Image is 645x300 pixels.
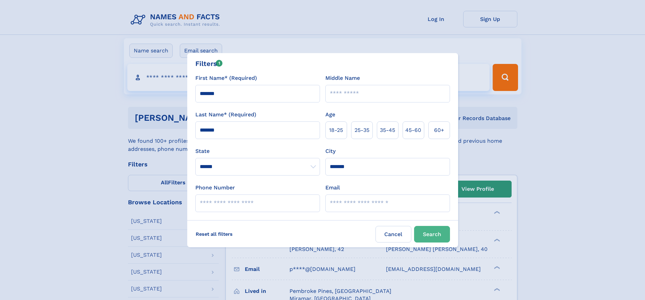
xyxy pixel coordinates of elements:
[354,126,369,134] span: 25‑35
[195,111,256,119] label: Last Name* (Required)
[375,226,411,243] label: Cancel
[329,126,343,134] span: 18‑25
[195,74,257,82] label: First Name* (Required)
[195,59,223,69] div: Filters
[414,226,450,243] button: Search
[195,147,320,155] label: State
[325,74,360,82] label: Middle Name
[325,111,335,119] label: Age
[405,126,421,134] span: 45‑60
[191,226,237,242] label: Reset all filters
[325,147,336,155] label: City
[380,126,395,134] span: 35‑45
[325,184,340,192] label: Email
[434,126,444,134] span: 60+
[195,184,235,192] label: Phone Number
